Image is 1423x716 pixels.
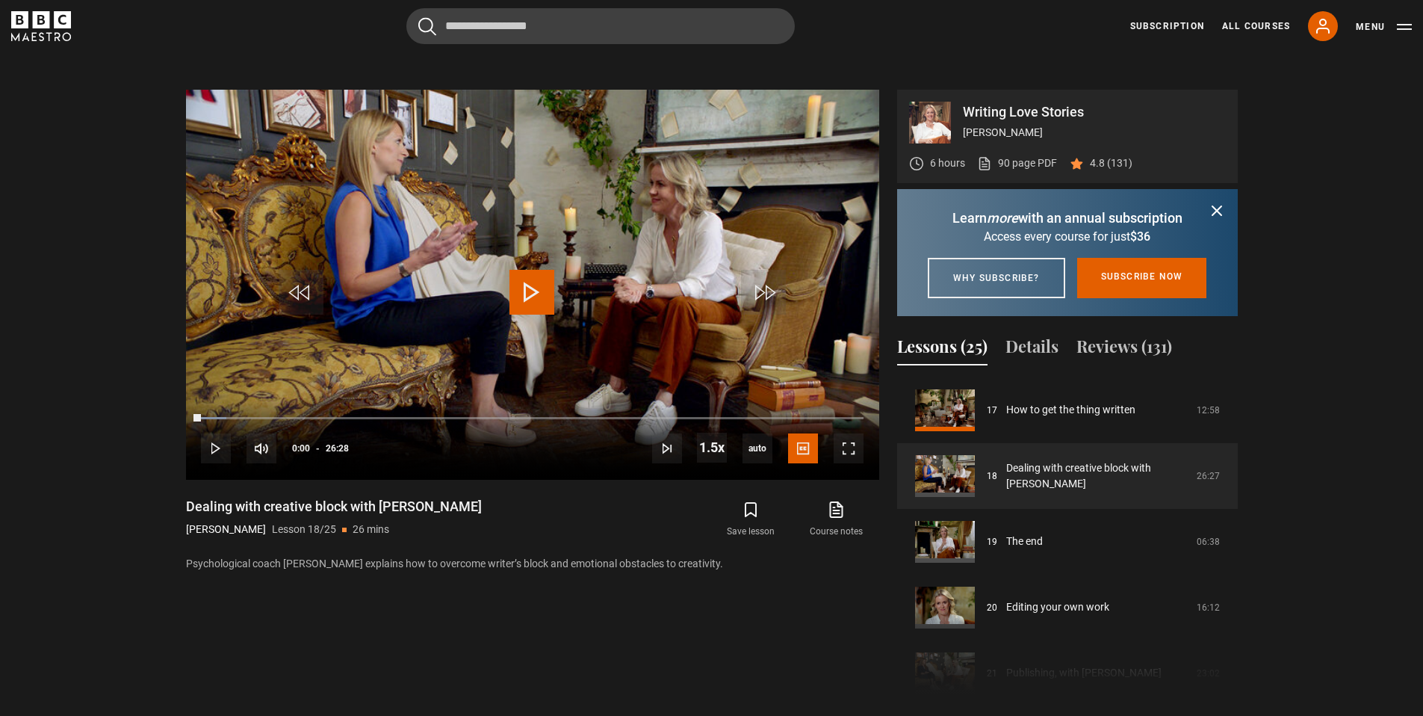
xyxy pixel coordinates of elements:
p: Lesson 18/25 [272,522,336,537]
p: [PERSON_NAME] [963,125,1226,141]
p: Writing Love Stories [963,105,1226,119]
span: auto [742,433,772,463]
span: $36 [1130,229,1150,244]
svg: BBC Maestro [11,11,71,41]
button: Reviews (131) [1076,334,1172,365]
button: Play [201,433,231,463]
a: The end [1006,534,1043,549]
a: 90 page PDF [977,155,1057,171]
span: 0:00 [292,435,310,462]
a: Subscribe now [1077,258,1207,298]
button: Lessons (25) [897,334,988,365]
i: more [987,210,1018,226]
button: Save lesson [708,498,793,541]
span: 26:28 [326,435,349,462]
a: All Courses [1222,19,1290,33]
button: Toggle navigation [1356,19,1412,34]
button: Captions [788,433,818,463]
button: Playback Rate [697,433,727,463]
div: Current quality: 720p [742,433,772,463]
a: Dealing with creative block with [PERSON_NAME] [1006,460,1188,492]
p: 6 hours [930,155,965,171]
a: Course notes [793,498,878,541]
p: 26 mins [353,522,389,537]
p: [PERSON_NAME] [186,522,266,537]
input: Search [406,8,795,44]
button: Next Lesson [652,433,682,463]
a: How to get the thing written [1006,402,1135,418]
span: - [316,443,320,454]
p: Learn with an annual subscription [915,208,1220,228]
button: Mute [247,433,276,463]
p: Psychological coach [PERSON_NAME] explains how to overcome writer’s block and emotional obstacles... [186,556,879,572]
a: Why subscribe? [928,258,1065,298]
p: 4.8 (131) [1090,155,1132,171]
button: Submit the search query [418,17,436,36]
video-js: Video Player [186,90,879,480]
div: Progress Bar [201,417,863,420]
button: Fullscreen [834,433,864,463]
p: Access every course for just [915,228,1220,246]
a: Subscription [1130,19,1204,33]
a: Editing your own work [1006,599,1109,615]
button: Details [1005,334,1058,365]
h1: Dealing with creative block with [PERSON_NAME] [186,498,482,516]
